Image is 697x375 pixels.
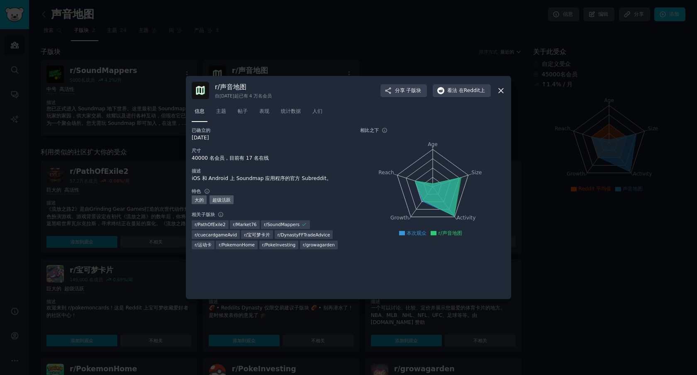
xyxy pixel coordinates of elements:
[267,222,300,227] font: SoundMappers
[195,242,198,247] font: r/
[198,242,212,247] font: 运动卡
[233,222,236,227] font: r/
[192,212,215,217] font: 相关子版块
[192,155,214,161] font: 40000 名
[214,155,229,161] font: 会员，
[238,108,248,114] font: 帖子
[360,128,379,133] font: 相比之下
[247,232,270,237] font: 宝可梦卡片
[428,141,438,147] tspan: Age
[212,197,231,202] font: 超级活跃
[215,93,239,98] font: 自[DATE]起
[192,189,201,194] font: 特色
[192,135,209,141] font: [DATE]
[195,232,198,237] font: r/
[215,83,220,91] font: r/
[198,222,226,227] font: PathOfExile2
[195,197,204,202] font: 大的
[265,242,295,247] font: PokeInvesting
[192,148,201,153] font: 尺寸
[192,105,207,122] a: 信息
[192,82,209,99] img: 声音地图
[263,93,272,98] font: 会员
[222,242,255,247] font: PokemonHome
[310,105,325,122] a: 人们
[306,242,335,247] font: growagarden
[192,168,201,173] font: 描述
[213,105,229,122] a: 主题
[239,93,263,98] font: 已有 4 万名
[433,84,491,97] button: 看法在Reddit上
[378,170,394,175] tspan: Reach
[192,128,210,133] font: 已确立的
[312,108,322,114] font: 人们
[407,230,426,236] font: 本次观众
[447,88,457,93] font: 看法
[220,83,246,91] font: 声音地图
[219,242,222,247] font: r/
[459,88,485,93] font: 在Reddit上
[259,108,269,114] font: 表现
[278,105,304,122] a: 统计数据
[198,232,237,237] font: cuecardgameAvid
[278,232,281,237] font: r/
[235,105,251,122] a: 帖子
[264,222,267,227] font: r/
[390,215,409,221] tspan: Growth
[303,242,306,247] font: r/
[380,84,427,97] button: 分享子版块
[216,108,226,114] font: 主题
[244,232,247,237] font: r/
[239,155,269,161] font: 有 17 名在线
[438,230,462,236] font: r/声音地图
[281,108,301,114] font: 统计数据
[281,232,330,237] font: DynastyFFTradeAdvice
[262,242,266,247] font: r/
[195,108,205,114] font: 信息
[457,215,476,221] tspan: Activity
[236,222,256,227] font: Market76
[195,222,198,227] font: r/
[395,88,405,93] font: 分享
[256,105,272,122] a: 表现
[406,88,421,93] font: 子版块
[229,155,239,161] font: 目前
[192,175,331,181] font: iOS 和 Android 上 Soundmap 应用程序的官方 Subreddit。
[471,170,482,175] tspan: Size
